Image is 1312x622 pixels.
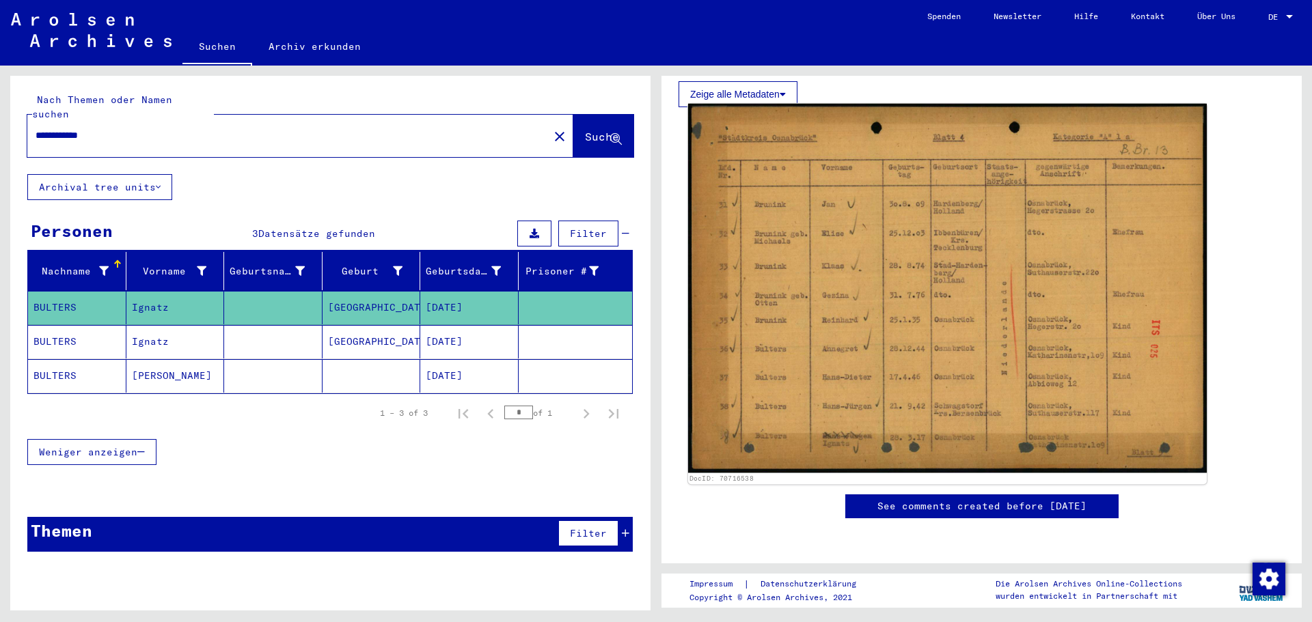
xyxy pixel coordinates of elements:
img: 001.jpg [688,104,1207,472]
p: wurden entwickelt in Partnerschaft mit [996,590,1182,602]
div: Geburtsname [230,264,305,279]
button: Previous page [477,399,504,427]
div: Prisoner # [524,264,599,279]
mat-cell: [DATE] [420,325,519,358]
button: Last page [600,399,627,427]
mat-cell: [GEOGRAPHIC_DATA] [323,325,421,358]
a: See comments created before [DATE] [877,499,1086,513]
span: Weniger anzeigen [39,446,137,458]
button: Clear [546,122,573,150]
a: Datenschutzerklärung [750,577,873,591]
mat-cell: [DATE] [420,291,519,324]
mat-header-cell: Vorname [126,252,225,290]
div: Geburtsdatum [426,264,501,279]
button: First page [450,399,477,427]
mat-cell: BULTERS [28,359,126,393]
div: Prisoner # [524,260,616,282]
img: Zustimmung ändern [1253,563,1285,595]
div: Nachname [33,260,126,282]
div: Geburt‏ [328,264,403,279]
mat-header-cell: Geburt‏ [323,252,421,290]
mat-cell: BULTERS [28,291,126,324]
div: of 1 [504,406,573,419]
a: Impressum [689,577,743,591]
div: Geburtsname [230,260,322,282]
mat-cell: Ignatz [126,325,225,358]
p: Copyright © Arolsen Archives, 2021 [689,591,873,604]
img: yv_logo.png [1236,573,1287,607]
button: Next page [573,399,600,427]
button: Suche [573,115,633,157]
button: Archival tree units [27,174,172,200]
span: DE [1268,12,1283,22]
mat-cell: Ignatz [126,291,225,324]
mat-header-cell: Prisoner # [519,252,633,290]
span: 3 [252,227,258,240]
mat-cell: [DATE] [420,359,519,393]
span: Suche [585,130,619,143]
img: Arolsen_neg.svg [11,13,172,47]
button: Filter [558,221,618,246]
div: Personen [31,218,113,243]
button: Filter [558,520,618,546]
a: DocID: 70716538 [689,475,754,483]
div: 1 – 3 of 3 [380,407,428,419]
mat-label: Nach Themen oder Namen suchen [32,94,172,120]
a: Suchen [182,30,252,66]
div: Nachname [33,264,109,279]
span: Datensätze gefunden [258,227,375,240]
mat-cell: [GEOGRAPHIC_DATA] [323,291,421,324]
div: Themen [31,518,92,543]
span: Filter [570,227,607,240]
button: Weniger anzeigen [27,439,156,465]
div: Vorname [132,260,224,282]
button: Zeige alle Metadaten [679,81,797,107]
mat-header-cell: Nachname [28,252,126,290]
mat-header-cell: Geburtsname [224,252,323,290]
div: Vorname [132,264,207,279]
p: Die Arolsen Archives Online-Collections [996,578,1182,590]
div: Geburt‏ [328,260,420,282]
a: Archiv erkunden [252,30,377,63]
div: | [689,577,873,591]
mat-cell: [PERSON_NAME] [126,359,225,393]
mat-cell: BULTERS [28,325,126,358]
mat-icon: close [551,128,568,145]
span: Filter [570,527,607,539]
div: Geburtsdatum [426,260,518,282]
mat-header-cell: Geburtsdatum [420,252,519,290]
